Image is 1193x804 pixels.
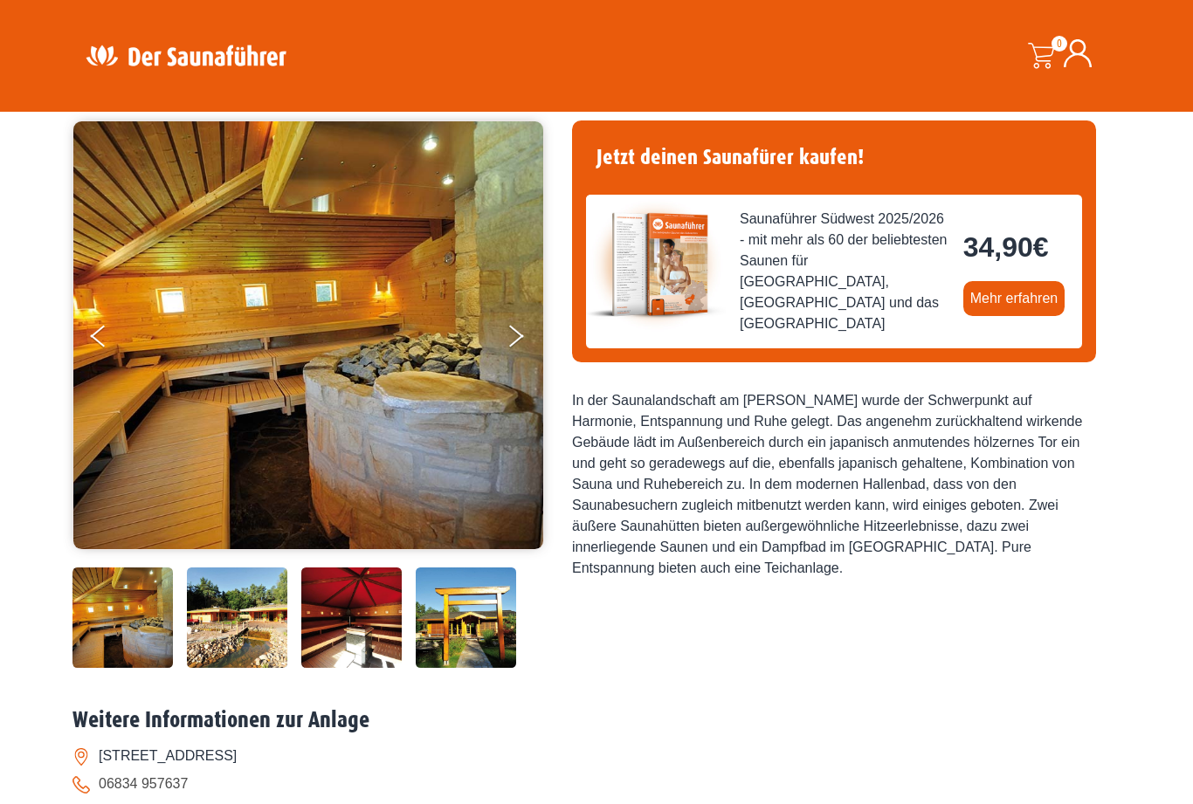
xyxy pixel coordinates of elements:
[572,390,1096,579] div: In der Saunalandschaft am [PERSON_NAME] wurde der Schwerpunkt auf Harmonie, Entspannung und Ruhe ...
[72,707,1121,734] h2: Weitere Informationen zur Anlage
[99,776,188,791] a: 06834 957637
[963,231,1049,263] bdi: 34,90
[506,318,549,361] button: Next
[740,209,949,334] span: Saunaführer Südwest 2025/2026 - mit mehr als 60 der beliebtesten Saunen für [GEOGRAPHIC_DATA], [G...
[1033,231,1049,263] span: €
[1052,36,1067,52] span: 0
[72,742,1121,770] li: [STREET_ADDRESS]
[586,195,726,334] img: der-saunafuehrer-2025-suedwest.jpg
[586,134,1082,181] h4: Jetzt deinen Saunafürer kaufen!
[91,318,134,361] button: Previous
[963,281,1065,316] a: Mehr erfahren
